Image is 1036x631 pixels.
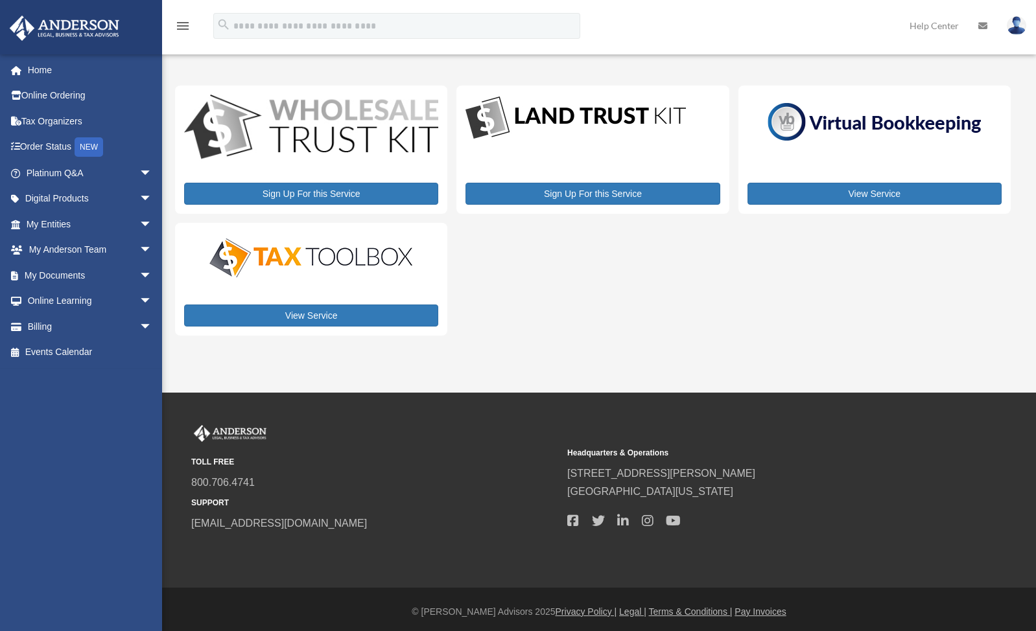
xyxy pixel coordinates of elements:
img: User Pic [1007,16,1026,35]
a: menu [175,23,191,34]
img: LandTrust_lgo-1.jpg [465,95,686,142]
i: search [217,17,231,32]
a: Sign Up For this Service [184,183,438,205]
a: Tax Organizers [9,108,172,134]
small: TOLL FREE [191,455,558,469]
a: My Anderson Teamarrow_drop_down [9,237,172,263]
a: [GEOGRAPHIC_DATA][US_STATE] [567,486,733,497]
a: Privacy Policy | [556,606,617,617]
a: 800.706.4741 [191,477,255,488]
span: arrow_drop_down [139,186,165,212]
a: Online Ordering [9,83,172,109]
span: arrow_drop_down [139,237,165,264]
span: arrow_drop_down [139,288,165,315]
a: Platinum Q&Aarrow_drop_down [9,160,172,186]
a: Sign Up For this Service [465,183,720,205]
a: Digital Productsarrow_drop_down [9,186,165,212]
a: My Entitiesarrow_drop_down [9,211,172,237]
a: Events Calendar [9,339,172,365]
a: View Service [184,304,438,327]
img: Anderson Advisors Platinum Portal [6,16,123,41]
a: [STREET_ADDRESS][PERSON_NAME] [567,468,755,479]
a: Pay Invoices [735,606,786,617]
div: © [PERSON_NAME] Advisors 2025 [162,604,1036,620]
span: arrow_drop_down [139,160,165,187]
img: WS-Trust-Kit-lgo-1.jpg [184,95,438,162]
a: Order StatusNEW [9,134,172,161]
a: Home [9,57,172,83]
span: arrow_drop_down [139,262,165,289]
a: My Documentsarrow_drop_down [9,262,172,288]
img: Anderson Advisors Platinum Portal [191,425,269,442]
span: arrow_drop_down [139,314,165,340]
a: View Service [748,183,1002,205]
a: Legal | [619,606,646,617]
small: Headquarters & Operations [567,446,934,460]
div: NEW [75,137,103,157]
small: SUPPORT [191,496,558,510]
i: menu [175,18,191,34]
a: Terms & Conditions | [649,606,733,617]
a: Billingarrow_drop_down [9,314,172,339]
span: arrow_drop_down [139,211,165,238]
a: Online Learningarrow_drop_down [9,288,172,314]
a: [EMAIL_ADDRESS][DOMAIN_NAME] [191,518,367,529]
